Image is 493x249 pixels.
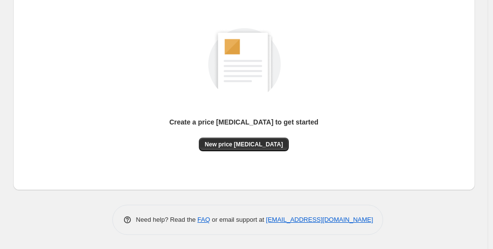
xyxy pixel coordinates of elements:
[210,216,266,223] span: or email support at
[199,138,289,151] button: New price [MEDICAL_DATA]
[169,117,318,127] p: Create a price [MEDICAL_DATA] to get started
[136,216,198,223] span: Need help? Read the
[197,216,210,223] a: FAQ
[266,216,373,223] a: [EMAIL_ADDRESS][DOMAIN_NAME]
[205,141,283,148] span: New price [MEDICAL_DATA]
